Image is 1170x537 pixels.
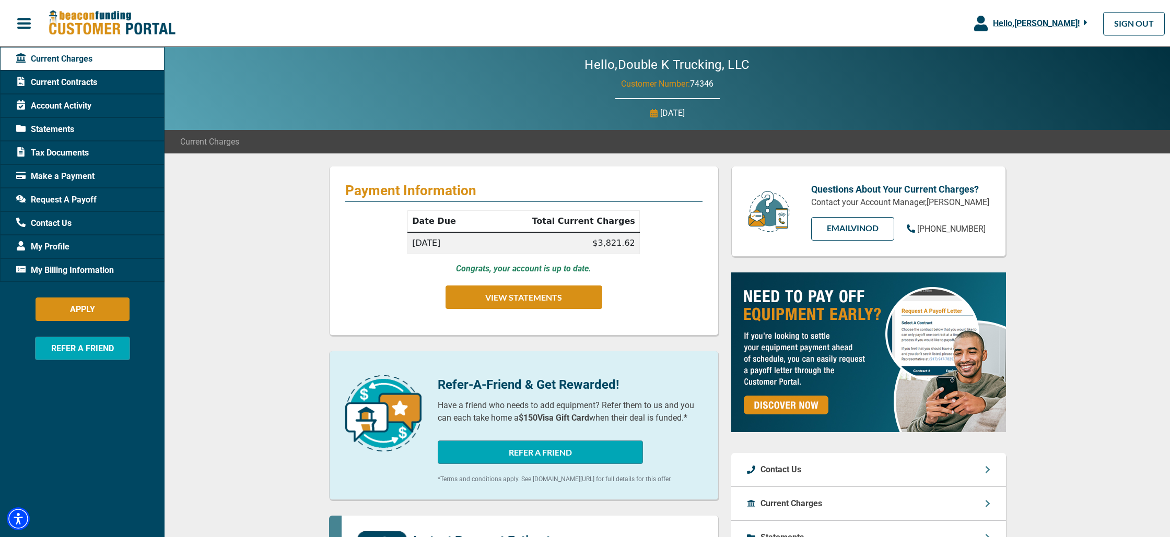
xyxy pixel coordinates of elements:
[993,18,1080,28] span: Hello, [PERSON_NAME] !
[16,53,92,65] span: Current Charges
[621,79,690,89] span: Customer Number:
[917,224,986,234] span: [PHONE_NUMBER]
[482,211,639,233] th: Total Current Charges
[16,217,72,230] span: Contact Us
[16,194,97,206] span: Request A Payoff
[811,182,990,196] p: Questions About Your Current Charges?
[438,399,703,424] p: Have a friend who needs to add equipment? Refer them to us and you can each take home a when thei...
[438,474,703,484] p: *Terms and conditions apply. See [DOMAIN_NAME][URL] for full details for this offer.
[731,272,1006,432] img: payoff-ad-px.jpg
[16,76,97,89] span: Current Contracts
[446,285,602,309] button: VIEW STATEMENTS
[16,147,89,159] span: Tax Documents
[180,136,239,148] span: Current Charges
[482,232,639,254] td: $3,821.62
[16,170,95,183] span: Make a Payment
[519,413,589,423] b: $150 Visa Gift Card
[907,223,986,235] a: [PHONE_NUMBER]
[16,123,74,136] span: Statements
[760,463,801,476] p: Contact Us
[660,107,685,120] p: [DATE]
[408,232,482,254] td: [DATE]
[16,241,69,253] span: My Profile
[438,375,703,394] p: Refer-A-Friend & Get Rewarded!
[811,196,990,209] p: Contact your Account Manager, [PERSON_NAME]
[16,264,114,277] span: My Billing Information
[1103,12,1165,35] a: SIGN OUT
[36,297,130,321] button: APPLY
[553,57,781,73] h2: Hello, Double K Trucking, LLC
[35,337,130,360] button: REFER A FRIEND
[438,440,643,464] button: REFER A FRIEND
[745,190,792,233] img: customer-service.png
[345,375,422,451] img: refer-a-friend-icon.png
[16,100,91,112] span: Account Activity
[811,217,894,241] a: EMAILVinod
[7,507,30,530] div: Accessibility Menu
[456,262,591,275] p: Congrats, your account is up to date.
[48,10,175,37] img: Beacon Funding Customer Portal Logo
[760,497,822,510] p: Current Charges
[690,79,713,89] span: 74346
[408,211,482,233] th: Date Due
[345,182,703,199] p: Payment Information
